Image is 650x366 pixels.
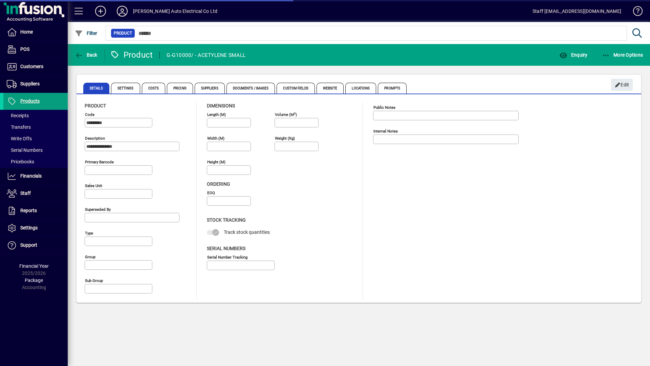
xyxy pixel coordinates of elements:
span: Home [20,29,33,35]
span: Pricing [167,83,193,94]
span: Write Offs [7,136,32,141]
span: Financials [20,173,42,179]
span: Receipts [7,113,29,118]
mat-label: Weight (Kg) [275,136,295,141]
span: Costs [142,83,166,94]
span: Edit [615,79,629,90]
button: Enquiry [558,49,589,61]
span: Customers [20,64,43,69]
span: Suppliers [20,81,40,86]
a: Pricebooks [3,156,68,167]
mat-label: Code [85,112,94,117]
app-page-header-button: Back [68,49,105,61]
span: Dimensions [207,103,235,108]
a: Reports [3,202,68,219]
mat-label: Group [85,255,95,259]
a: Receipts [3,110,68,121]
span: Suppliers [195,83,225,94]
sup: 3 [294,111,296,115]
mat-label: Primary barcode [85,160,114,164]
span: Website [317,83,344,94]
a: Customers [3,58,68,75]
span: Pricebooks [7,159,34,164]
mat-label: Public Notes [373,105,395,110]
button: Add [90,5,111,17]
a: Settings [3,220,68,237]
mat-label: Internal Notes [373,129,398,134]
button: Back [73,49,99,61]
span: Reports [20,208,37,213]
mat-label: EOQ [207,190,215,195]
mat-label: Serial Number tracking [207,255,247,259]
a: Financials [3,168,68,185]
a: Transfers [3,121,68,133]
div: Staff [EMAIL_ADDRESS][DOMAIN_NAME] [533,6,621,17]
mat-label: Sub group [85,278,103,283]
span: Product [85,103,106,108]
span: Financial Year [19,263,49,269]
div: [PERSON_NAME] Auto Electrical Co Ltd [133,6,217,17]
mat-label: Width (m) [207,136,224,141]
span: Custom Fields [277,83,315,94]
button: More Options [600,49,645,61]
a: Home [3,24,68,41]
mat-label: Sales unit [85,183,102,188]
span: Documents / Images [226,83,275,94]
span: Prompts [378,83,407,94]
mat-label: Length (m) [207,112,226,117]
span: Transfers [7,124,31,130]
span: Support [20,242,37,248]
a: Support [3,237,68,254]
div: Product [110,49,153,60]
a: Staff [3,185,68,202]
span: Locations [345,83,376,94]
span: Serial Numbers [7,147,43,153]
span: Track stock quantities [224,229,270,235]
button: Edit [611,79,633,91]
button: Filter [73,27,99,39]
span: Back [75,52,97,58]
a: Serial Numbers [3,144,68,156]
span: Ordering [207,181,230,187]
mat-label: Superseded by [85,207,111,212]
span: Settings [20,225,38,230]
mat-label: Volume (m ) [275,112,297,117]
a: Knowledge Base [628,1,642,23]
span: Enquiry [559,52,587,58]
span: Serial Numbers [207,246,245,251]
button: Profile [111,5,133,17]
span: Settings [111,83,140,94]
a: Suppliers [3,76,68,93]
span: Details [83,83,109,94]
mat-label: Type [85,231,93,236]
mat-label: Height (m) [207,160,225,164]
span: Products [20,98,40,104]
mat-label: Description [85,136,105,141]
span: Stock Tracking [207,217,246,223]
span: Product [114,30,132,37]
span: Staff [20,190,31,196]
span: Filter [75,30,97,36]
div: G-G10000/ - ACETYLENE SMALL [167,50,245,61]
span: Package [25,278,43,283]
a: POS [3,41,68,58]
span: More Options [602,52,643,58]
a: Write Offs [3,133,68,144]
span: POS [20,46,29,52]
